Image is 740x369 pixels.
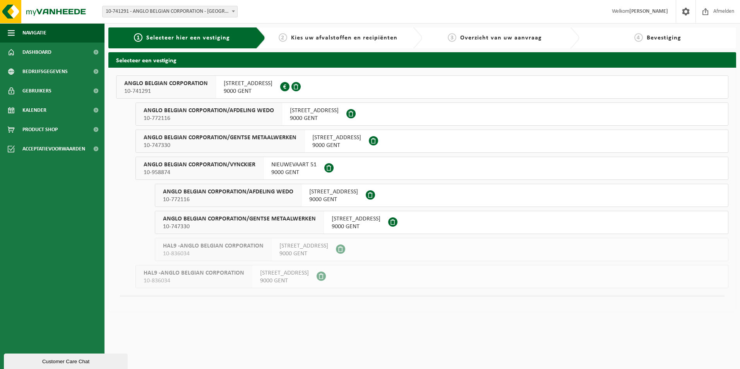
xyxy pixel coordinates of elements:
span: Dashboard [22,43,51,62]
span: 10-747330 [144,142,296,149]
span: ANGLO BELGIAN CORPORATION [124,80,208,87]
span: Overzicht van uw aanvraag [460,35,542,41]
button: ANGLO BELGIAN CORPORATION/GENTSE METAALWERKEN 10-747330 [STREET_ADDRESS]9000 GENT [135,130,728,153]
span: 10-741291 [124,87,208,95]
button: ANGLO BELGIAN CORPORATION/GENTSE METAALWERKEN 10-747330 [STREET_ADDRESS]9000 GENT [155,211,728,234]
span: 9000 GENT [279,250,328,258]
button: ANGLO BELGIAN CORPORATION 10-741291 [STREET_ADDRESS]9000 GENT [116,75,728,99]
span: 10-741291 - ANGLO BELGIAN CORPORATION - GENT [102,6,238,17]
span: Selecteer hier een vestiging [146,35,230,41]
span: ANGLO BELGIAN CORPORATION/GENTSE METAALWERKEN [163,215,316,223]
span: [STREET_ADDRESS] [290,107,339,114]
span: [STREET_ADDRESS] [332,215,380,223]
button: ANGLO BELGIAN CORPORATION/AFDELING WEDO 10-772116 [STREET_ADDRESS]9000 GENT [155,184,728,207]
span: 10-772116 [144,114,274,122]
span: 10-741291 - ANGLO BELGIAN CORPORATION - GENT [103,6,237,17]
button: ANGLO BELGIAN CORPORATION/AFDELING WEDO 10-772116 [STREET_ADDRESS]9000 GENT [135,102,728,126]
span: ANGLO BELGIAN CORPORATION/AFDELING WEDO [163,188,293,196]
span: 9000 GENT [312,142,361,149]
span: 10-772116 [163,196,293,203]
span: 10-958874 [144,169,255,176]
span: Acceptatievoorwaarden [22,139,85,159]
span: ANGLO BELGIAN CORPORATION/AFDELING WEDO [144,107,274,114]
span: 4 [634,33,643,42]
span: HAL9 -ANGLO BELGIAN CORPORATION [144,269,244,277]
button: ANGLO BELGIAN CORPORATION/VYNCKIER 10-958874 NIEUWEVAART 519000 GENT [135,157,728,180]
span: [STREET_ADDRESS] [312,134,361,142]
span: ANGLO BELGIAN CORPORATION/VYNCKIER [144,161,255,169]
span: 1 [134,33,142,42]
strong: [PERSON_NAME] [629,9,668,14]
span: 10-836034 [144,277,244,285]
span: Kalender [22,101,46,120]
span: Navigatie [22,23,46,43]
span: 3 [448,33,456,42]
span: Product Shop [22,120,58,139]
span: [STREET_ADDRESS] [279,242,328,250]
span: 2 [279,33,287,42]
span: 10-747330 [163,223,316,231]
span: Bevestiging [647,35,681,41]
span: 9000 GENT [271,169,317,176]
span: HAL9 -ANGLO BELGIAN CORPORATION [163,242,264,250]
span: [STREET_ADDRESS] [224,80,272,87]
span: [STREET_ADDRESS] [309,188,358,196]
span: Gebruikers [22,81,51,101]
iframe: chat widget [4,352,129,369]
span: 9000 GENT [260,277,309,285]
span: Bedrijfsgegevens [22,62,68,81]
span: 9000 GENT [290,114,339,122]
span: [STREET_ADDRESS] [260,269,309,277]
span: Kies uw afvalstoffen en recipiënten [291,35,397,41]
h2: Selecteer een vestiging [108,52,736,67]
span: NIEUWEVAART 51 [271,161,317,169]
span: 9000 GENT [332,223,380,231]
span: 9000 GENT [309,196,358,203]
span: ANGLO BELGIAN CORPORATION/GENTSE METAALWERKEN [144,134,296,142]
span: 10-836034 [163,250,264,258]
span: 9000 GENT [224,87,272,95]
